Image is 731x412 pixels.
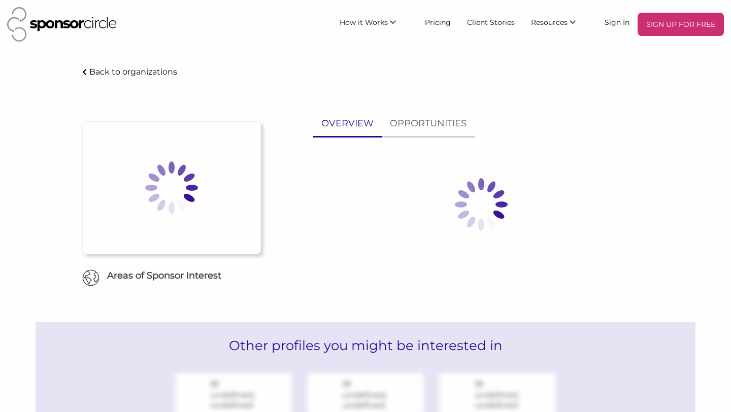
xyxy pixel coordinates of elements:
[642,17,720,32] p: SIGN UP FOR FREE
[7,7,117,42] img: Sponsor Circle Logo
[331,13,417,36] li: How it Works
[121,137,222,238] img: Loading spinner
[459,13,523,31] a: Client Stories
[340,18,388,27] span: How it Works
[390,116,467,131] p: OPPORTUNITIES
[430,154,532,255] img: Loading spinner
[531,18,568,27] span: Resources
[36,322,696,369] h2: Other profiles you might be interested in
[596,13,638,31] a: Sign In
[82,269,99,287] img: Globe Icon
[417,13,459,31] a: Pricing
[75,269,269,282] h6: Areas of Sponsor Interest
[321,116,374,131] p: OVERVIEW
[523,13,596,36] li: Resources
[89,67,177,77] p: Back to organizations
